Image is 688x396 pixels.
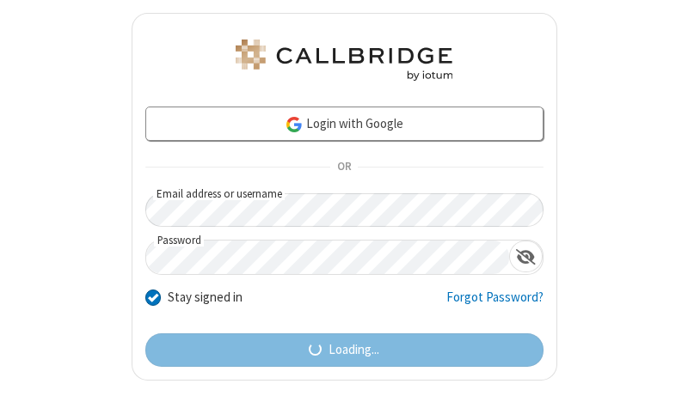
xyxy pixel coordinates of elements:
label: Stay signed in [168,288,243,308]
span: OR [330,155,358,180]
img: google-icon.png [285,115,304,134]
iframe: Chat [645,351,675,384]
div: Show password [509,241,543,272]
input: Email address or username [145,193,544,227]
a: Forgot Password? [446,288,544,320]
img: Astra [232,40,456,81]
button: Loading... [145,333,544,368]
a: Login with Google [145,107,544,141]
input: Password [146,241,509,274]
span: Loading... [329,340,379,360]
